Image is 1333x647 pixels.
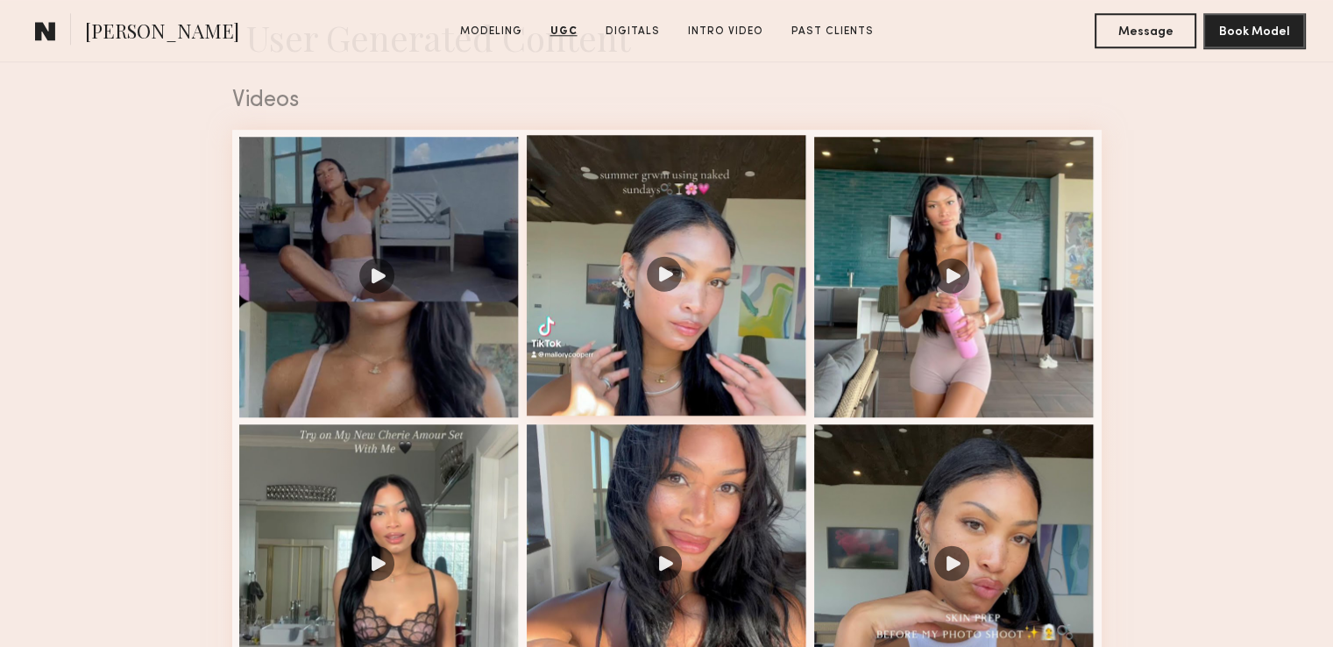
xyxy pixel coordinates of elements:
button: Message [1095,13,1196,48]
span: [PERSON_NAME] [85,18,239,48]
a: Book Model [1203,23,1305,38]
a: Modeling [453,24,529,39]
a: Digitals [599,24,667,39]
button: Book Model [1203,13,1305,48]
a: Past Clients [784,24,881,39]
a: UGC [543,24,585,39]
div: Videos [232,89,1102,112]
a: Intro Video [681,24,770,39]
